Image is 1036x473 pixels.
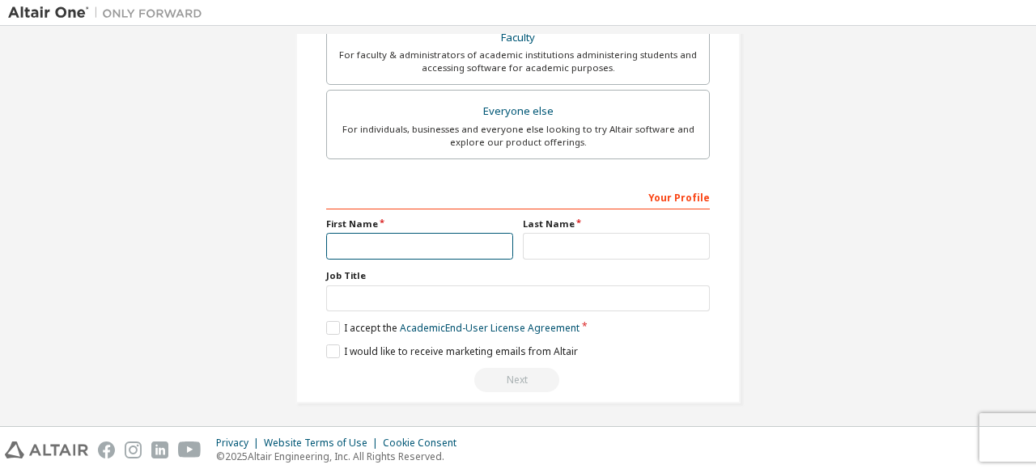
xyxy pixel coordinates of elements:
[8,5,210,21] img: Altair One
[178,441,202,458] img: youtube.svg
[326,184,710,209] div: Your Profile
[337,123,699,149] div: For individuals, businesses and everyone else looking to try Altair software and explore our prod...
[337,27,699,49] div: Faculty
[264,437,383,450] div: Website Terms of Use
[337,100,699,123] div: Everyone else
[326,321,580,335] label: I accept the
[5,441,88,458] img: altair_logo.svg
[151,441,168,458] img: linkedin.svg
[125,441,142,458] img: instagram.svg
[383,437,466,450] div: Cookie Consent
[326,344,578,358] label: I would like to receive marketing emails from Altair
[326,217,513,230] label: First Name
[326,269,710,282] label: Job Title
[326,368,710,392] div: Read and acccept EULA to continue
[216,450,466,463] p: © 2025 Altair Engineering, Inc. All Rights Reserved.
[523,217,710,230] label: Last Name
[400,321,580,335] a: Academic End-User License Agreement
[98,441,115,458] img: facebook.svg
[216,437,264,450] div: Privacy
[337,49,699,74] div: For faculty & administrators of academic institutions administering students and accessing softwa...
